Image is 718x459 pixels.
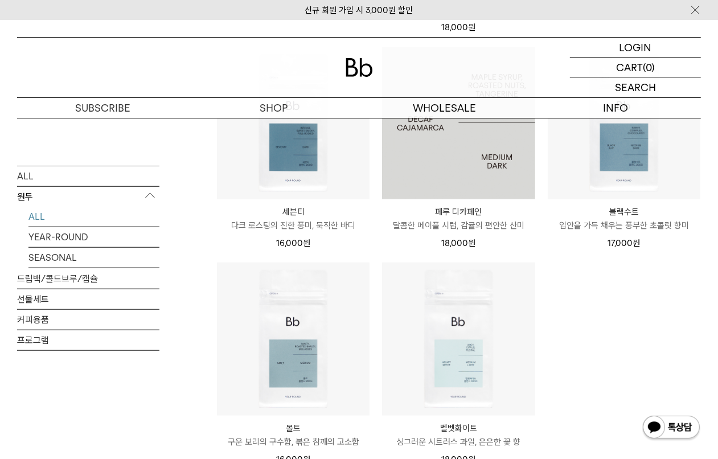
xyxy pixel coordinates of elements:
[548,47,700,199] img: 블랙수트
[382,219,535,232] p: 달콤한 메이플 시럽, 감귤의 편안한 산미
[382,435,535,449] p: 싱그러운 시트러스 과일, 은은한 꽃 향
[382,421,535,435] p: 벨벳화이트
[305,5,413,15] a: 신규 회원 가입 시 3,000원 할인
[17,268,159,288] a: 드립백/콜드브루/캡슐
[28,206,159,226] a: ALL
[17,186,159,207] p: 원두
[17,166,159,186] a: ALL
[303,238,310,248] span: 원
[217,435,370,449] p: 구운 보리의 구수함, 볶은 참깨의 고소함
[17,98,188,118] a: SUBSCRIBE
[468,238,475,248] span: 원
[28,227,159,247] a: YEAR-ROUND
[217,47,370,199] img: 세븐티
[382,205,535,219] p: 페루 디카페인
[382,263,535,415] img: 벨벳화이트
[530,98,701,118] p: INFO
[217,219,370,232] p: 다크 로스팅의 진한 풍미, 묵직한 바디
[619,38,652,57] p: LOGIN
[570,38,701,58] a: LOGIN
[548,219,700,232] p: 입안을 가득 채우는 풍부한 초콜릿 향미
[217,421,370,435] p: 몰트
[359,98,530,118] p: WHOLESALE
[643,58,655,77] p: (0)
[217,205,370,232] a: 세븐티 다크 로스팅의 진한 풍미, 묵직한 바디
[382,47,535,199] img: 1000000082_add2_057.jpg
[17,309,159,329] a: 커피용품
[441,238,475,248] span: 18,000
[276,238,310,248] span: 16,000
[633,238,640,248] span: 원
[382,47,535,199] a: 페루 디카페인
[548,205,700,219] p: 블랙수트
[608,238,640,248] span: 17,000
[548,205,700,232] a: 블랙수트 입안을 가득 채우는 풍부한 초콜릿 향미
[188,98,359,118] a: SHOP
[217,263,370,415] img: 몰트
[382,205,535,232] a: 페루 디카페인 달콤한 메이플 시럽, 감귤의 편안한 산미
[642,415,701,442] img: 카카오톡 채널 1:1 채팅 버튼
[616,58,643,77] p: CART
[615,77,656,97] p: SEARCH
[28,247,159,267] a: SEASONAL
[217,205,370,219] p: 세븐티
[382,421,535,449] a: 벨벳화이트 싱그러운 시트러스 과일, 은은한 꽃 향
[346,58,373,77] img: 로고
[570,58,701,77] a: CART (0)
[17,330,159,350] a: 프로그램
[17,289,159,309] a: 선물세트
[217,421,370,449] a: 몰트 구운 보리의 구수함, 볶은 참깨의 고소함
